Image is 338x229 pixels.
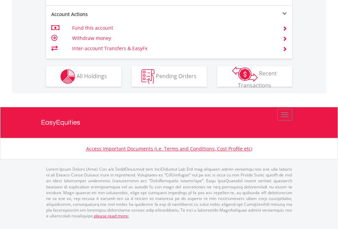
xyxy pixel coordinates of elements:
[86,145,252,152] a: Access Important Documents (i.e. Terms and Conditions, Cost Profile etc)
[46,11,169,18] div: Account Actions
[72,23,274,33] td: Fund this account
[72,43,274,54] td: Inter-account Transfers & EasyFx
[156,72,197,80] span: Pending Orders
[132,66,207,87] button: Pending Orders
[60,69,75,84] img: holdings-wht.png
[232,67,258,82] img: transactions-zar-wht.png
[72,33,274,43] td: Withdraw money
[217,66,292,87] button: Recent Transactions
[94,213,129,219] a: please read more:
[141,69,154,84] img: pending_instructions-wht.png
[46,66,121,87] button: All Holdings
[77,72,107,80] span: All Holdings
[46,166,292,219] p: Lorem Ipsum Dolors (Ame) Con a/e SeddOeiusmod tem InciDiduntut Lab Etd mag aliquaen admin veniamq...
[41,107,297,138] a: EasyEquities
